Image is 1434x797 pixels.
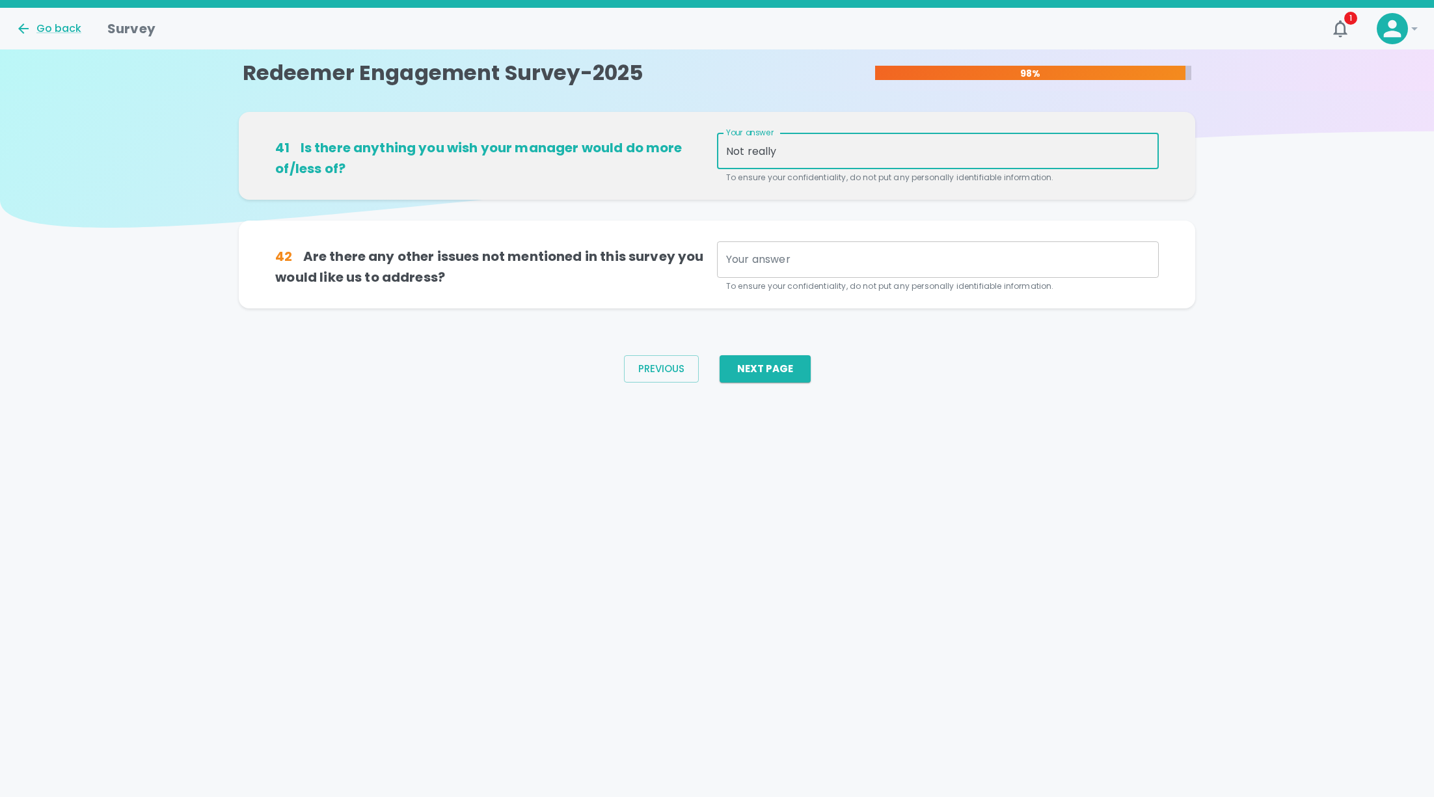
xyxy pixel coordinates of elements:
[1325,13,1356,44] button: 1
[726,144,1150,159] textarea: Not really
[720,355,811,383] button: Next Page
[624,355,699,383] button: Previous
[107,18,156,39] h1: Survey
[243,60,644,86] h4: Redeemer Engagement Survey-2025
[275,246,717,288] h6: Are there any other issues not mentioned in this survey you would like us to address?
[726,127,774,138] label: Your answer
[726,171,1150,184] p: To ensure your confidentiality, do not put any personally identifiable information.
[16,21,81,36] button: Go back
[726,280,1150,293] p: To ensure your confidentiality, do not put any personally identifiable information.
[275,246,292,267] div: 42
[875,67,1185,80] p: 98%
[275,137,290,158] div: 41
[1344,12,1357,25] span: 1
[275,137,717,179] h6: Is there anything you wish your manager would do more of/less of?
